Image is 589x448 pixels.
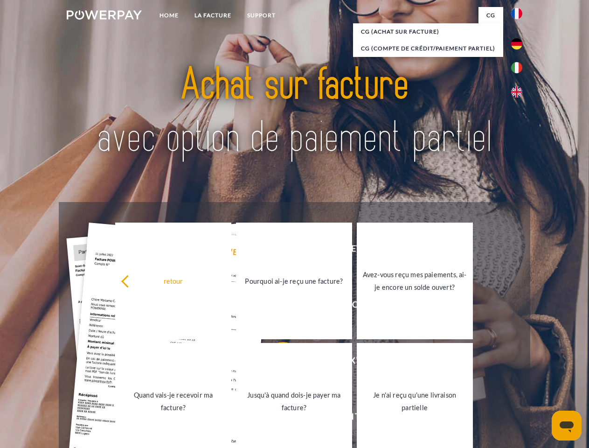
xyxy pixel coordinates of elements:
img: it [511,62,522,73]
div: Avez-vous reçu mes paiements, ai-je encore un solde ouvert? [362,268,467,294]
div: Jusqu'à quand dois-je payer ma facture? [242,389,346,414]
img: en [511,86,522,98]
a: Avez-vous reçu mes paiements, ai-je encore un solde ouvert? [357,223,473,339]
a: Home [152,7,187,24]
div: retour [121,274,226,287]
div: Pourquoi ai-je reçu une facture? [242,274,346,287]
img: fr [511,8,522,19]
a: CG [478,7,503,24]
a: LA FACTURE [187,7,239,24]
img: logo-powerpay-white.svg [67,10,142,20]
img: title-powerpay_fr.svg [89,45,500,179]
div: Je n'ai reçu qu'une livraison partielle [362,389,467,414]
iframe: Button to launch messaging window [552,411,582,441]
a: CG (Compte de crédit/paiement partiel) [353,40,503,57]
div: Quand vais-je recevoir ma facture? [121,389,226,414]
img: de [511,38,522,49]
a: CG (achat sur facture) [353,23,503,40]
a: Support [239,7,284,24]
